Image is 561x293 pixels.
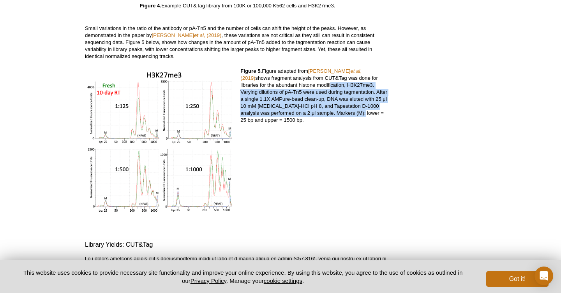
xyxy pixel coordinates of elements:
[350,68,360,74] em: et al
[240,68,262,74] strong: Figure 5.
[85,68,235,219] img: CUT&Tag analysis
[152,32,222,38] a: [PERSON_NAME]et al, (2019)
[240,68,362,81] a: [PERSON_NAME]et al, (2019)
[85,25,390,60] p: Small variations in the ratio of the antibody or pA-Tn5 and the number of cells can shift the hei...
[194,32,204,38] em: et al
[191,277,226,284] a: Privacy Policy
[140,3,161,9] strong: Figure 4.
[240,68,390,124] p: Figure adapted from shows fragment analysis from CUT&Tag was done for libraries for the abundant ...
[85,240,390,249] h3: Library Yields: CUT&Tag
[12,268,473,285] p: This website uses cookies to provide necessary site functionality and improve your online experie...
[85,2,390,9] p: Example CUT&Tag library from 100K or 100,000 K562 cells and H3K27me3.
[486,271,549,287] button: Got it!
[264,277,302,284] button: cookie settings
[535,267,553,285] div: Open Intercom Messenger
